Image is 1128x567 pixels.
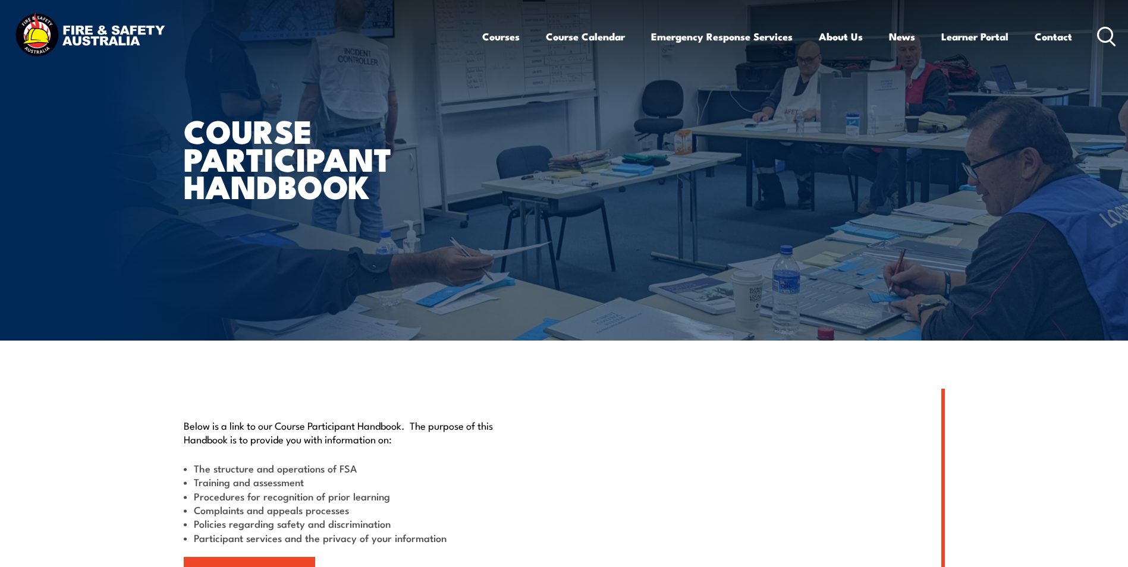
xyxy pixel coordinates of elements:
[941,21,1008,52] a: Learner Portal
[184,461,510,475] li: The structure and operations of FSA
[184,475,510,489] li: Training and assessment
[889,21,915,52] a: News
[482,21,520,52] a: Courses
[184,531,510,544] li: Participant services and the privacy of your information
[184,418,510,446] p: Below is a link to our Course Participant Handbook. The purpose of this Handbook is to provide yo...
[184,516,510,530] li: Policies regarding safety and discrimination
[184,503,510,516] li: Complaints and appeals processes
[819,21,863,52] a: About Us
[546,21,625,52] a: Course Calendar
[184,116,477,200] h1: Course Participant Handbook
[651,21,793,52] a: Emergency Response Services
[184,489,510,503] li: Procedures for recognition of prior learning
[1035,21,1072,52] a: Contact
